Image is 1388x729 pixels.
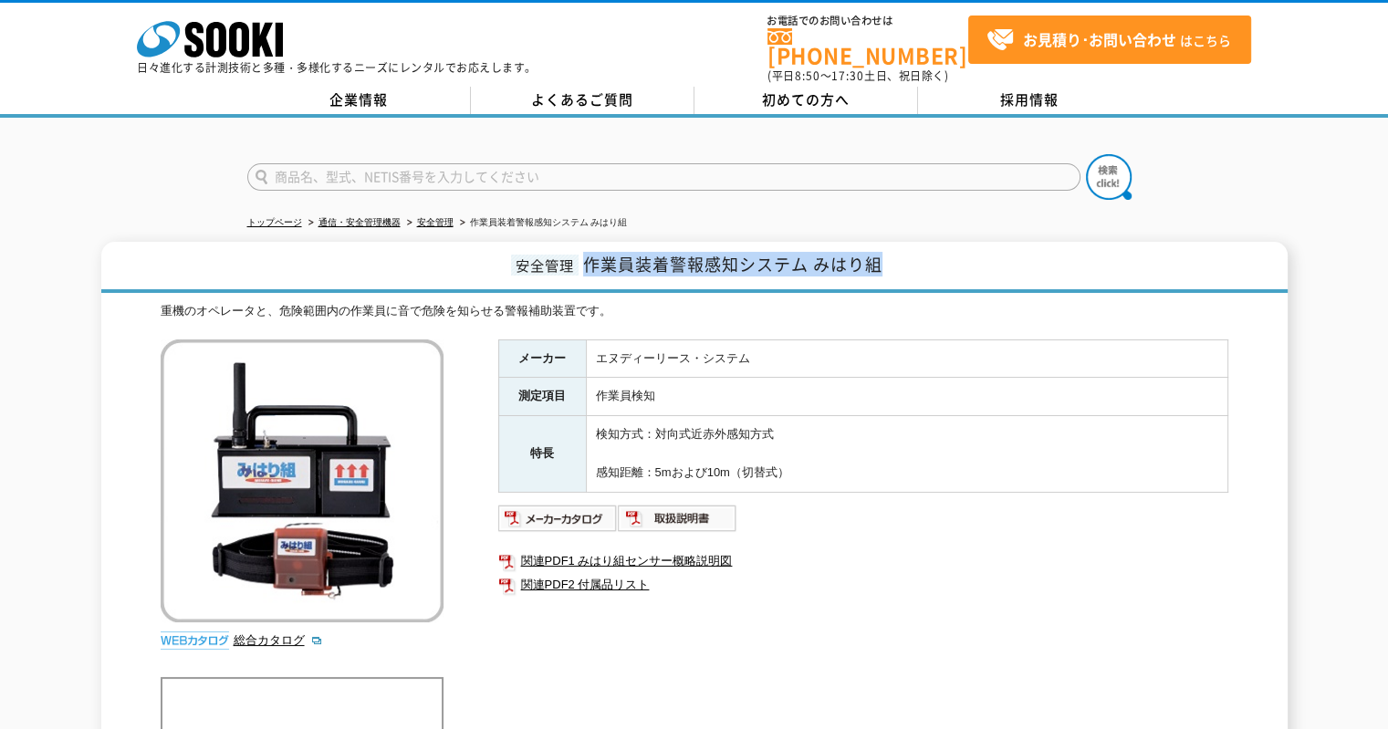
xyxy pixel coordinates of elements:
a: 安全管理 [417,217,454,227]
img: 作業員装着警報感知システム みはり組 [161,339,444,622]
a: トップページ [247,217,302,227]
span: お電話でのお問い合わせは [767,16,968,26]
a: よくあるご質問 [471,87,694,114]
a: 取扱説明書 [618,516,737,529]
th: 測定項目 [498,378,586,416]
a: [PHONE_NUMBER] [767,28,968,66]
img: webカタログ [161,631,229,650]
th: 特長 [498,416,586,492]
a: お見積り･お問い合わせはこちら [968,16,1251,64]
a: メーカーカタログ [498,516,618,529]
div: 重機のオペレータと、危険範囲内の作業員に音で危険を知らせる警報補助装置です。 [161,302,1228,321]
a: 総合カタログ [234,633,323,647]
td: 作業員検知 [586,378,1227,416]
span: はこちら [986,26,1231,54]
a: 関連PDF2 付属品リスト [498,573,1228,597]
strong: お見積り･お問い合わせ [1023,28,1176,50]
span: 作業員装着警報感知システム みはり組 [583,252,882,276]
span: 17:30 [831,68,864,84]
p: 日々進化する計測技術と多種・多様化するニーズにレンタルでお応えします。 [137,62,537,73]
td: エヌディーリース・システム [586,339,1227,378]
a: 通信・安全管理機器 [318,217,401,227]
td: 検知方式：対向式近赤外感知方式 感知距離：5mおよび10m（切替式） [586,416,1227,492]
a: 採用情報 [918,87,1142,114]
img: btn_search.png [1086,154,1132,200]
img: 取扱説明書 [618,504,737,533]
li: 作業員装着警報感知システム みはり組 [456,213,628,233]
a: 企業情報 [247,87,471,114]
a: 初めての方へ [694,87,918,114]
img: メーカーカタログ [498,504,618,533]
a: 関連PDF1 みはり組センサー概略説明図 [498,549,1228,573]
span: 8:50 [795,68,820,84]
th: メーカー [498,339,586,378]
input: 商品名、型式、NETIS番号を入力してください [247,163,1080,191]
span: 安全管理 [511,255,579,276]
span: 初めての方へ [762,89,850,109]
span: (平日 ～ 土日、祝日除く) [767,68,948,84]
